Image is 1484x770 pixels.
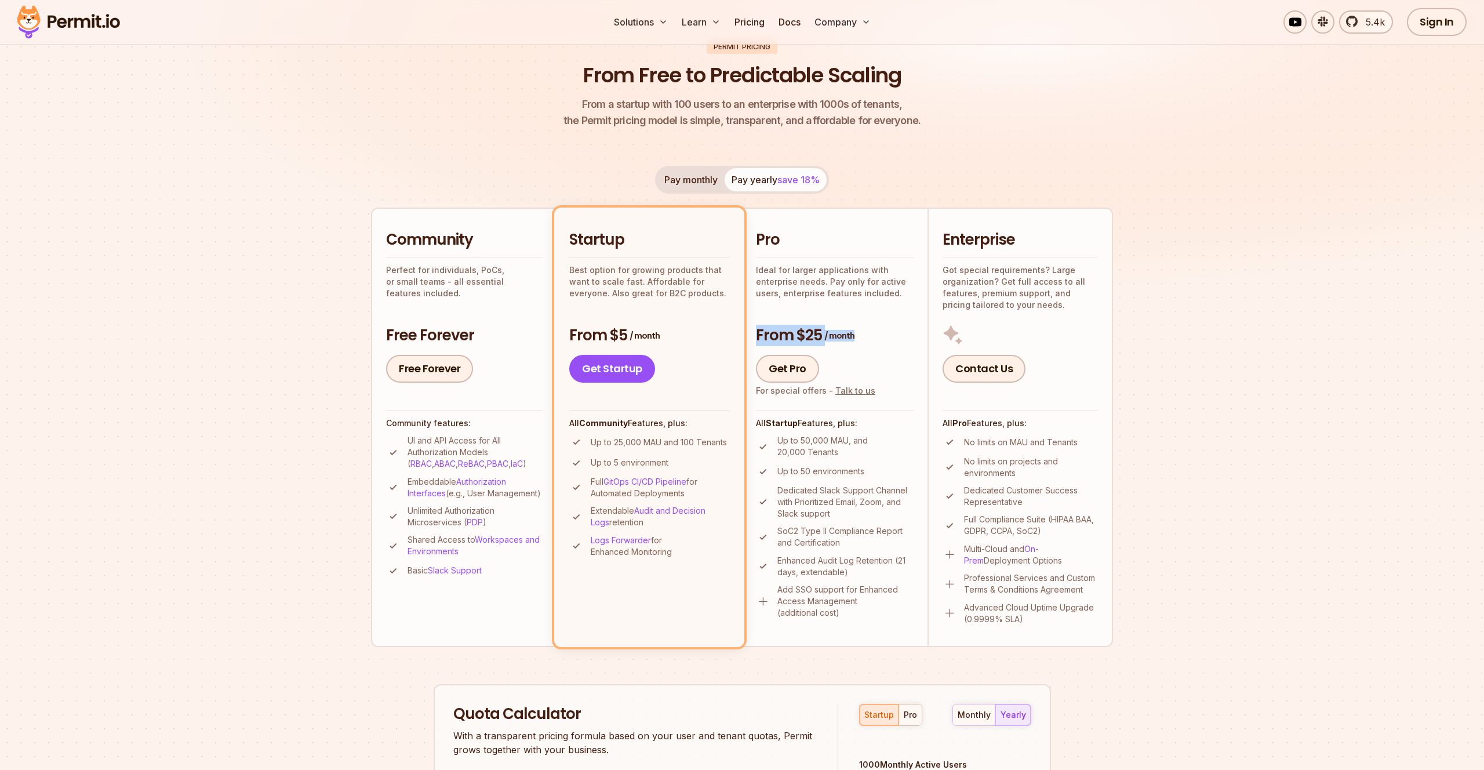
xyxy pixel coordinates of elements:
p: Full for Automated Deployments [591,476,729,499]
a: Contact Us [943,355,1025,383]
div: pro [904,709,917,721]
a: Slack Support [428,565,482,575]
div: Permit Pricing [707,40,777,54]
p: Up to 50,000 MAU, and 20,000 Tenants [777,435,914,458]
h2: Quota Calculator [453,704,817,725]
p: Up to 25,000 MAU and 100 Tenants [591,437,727,448]
p: Add SSO support for Enhanced Access Management (additional cost) [777,584,914,619]
p: Unlimited Authorization Microservices ( ) [408,505,543,528]
p: Got special requirements? Large organization? Get full access to all features, premium support, a... [943,264,1098,311]
a: Logs Forwarder [591,535,651,545]
button: Learn [677,10,725,34]
p: Shared Access to [408,534,543,557]
p: for Enhanced Monitoring [591,535,729,558]
h3: From $5 [569,325,729,346]
p: Full Compliance Suite (HIPAA BAA, GDPR, CCPA, SoC2) [964,514,1098,537]
span: / month [630,330,660,342]
a: 5.4k [1339,10,1393,34]
h3: Free Forever [386,325,543,346]
strong: Startup [766,418,798,428]
h4: All Features, plus: [943,417,1098,429]
a: Docs [774,10,805,34]
a: PDP [467,517,483,527]
span: / month [824,330,854,342]
button: Pay monthly [657,168,725,191]
a: Get Startup [569,355,655,383]
p: Best option for growing products that want to scale fast. Affordable for everyone. Also great for... [569,264,729,299]
a: ReBAC [458,459,485,468]
a: Audit and Decision Logs [591,506,705,527]
p: Dedicated Customer Success Representative [964,485,1098,508]
strong: Pro [952,418,967,428]
p: SoC2 Type II Compliance Report and Certification [777,525,914,549]
a: PBAC [487,459,508,468]
p: Perfect for individuals, PoCs, or small teams - all essential features included. [386,264,543,299]
a: Free Forever [386,355,473,383]
a: Pricing [730,10,769,34]
a: Sign In [1407,8,1467,36]
p: Ideal for larger applications with enterprise needs. Pay only for active users, enterprise featur... [756,264,914,299]
a: Authorization Interfaces [408,477,506,498]
p: Basic [408,565,482,576]
p: Up to 50 environments [777,466,864,477]
p: Enhanced Audit Log Retention (21 days, extendable) [777,555,914,578]
a: GitOps CI/CD Pipeline [603,477,686,486]
p: Up to 5 environment [591,457,668,468]
p: Advanced Cloud Uptime Upgrade (0.9999% SLA) [964,602,1098,625]
img: Permit logo [12,2,125,42]
p: Dedicated Slack Support Channel with Prioritized Email, Zoom, and Slack support [777,485,914,520]
h3: From $25 [756,325,914,346]
a: On-Prem [964,544,1039,565]
a: Get Pro [756,355,819,383]
h2: Pro [756,230,914,250]
a: ABAC [434,459,456,468]
p: the Permit pricing model is simple, transparent, and affordable for everyone. [563,96,921,129]
p: Extendable retention [591,505,729,528]
span: 5.4k [1359,15,1385,29]
p: No limits on MAU and Tenants [964,437,1078,448]
h2: Community [386,230,543,250]
p: Professional Services and Custom Terms & Conditions Agreement [964,572,1098,595]
button: Company [810,10,875,34]
button: Solutions [609,10,672,34]
p: Embeddable (e.g., User Management) [408,476,543,499]
p: UI and API Access for All Authorization Models ( , , , , ) [408,435,543,470]
a: Talk to us [835,386,875,395]
strong: Community [579,418,628,428]
div: monthly [958,709,991,721]
h4: All Features, plus: [569,417,729,429]
span: From a startup with 100 users to an enterprise with 1000s of tenants, [563,96,921,112]
a: RBAC [410,459,432,468]
h2: Enterprise [943,230,1098,250]
h1: From Free to Predictable Scaling [583,61,901,90]
h4: All Features, plus: [756,417,914,429]
a: IaC [511,459,523,468]
p: Multi-Cloud and Deployment Options [964,543,1098,566]
h2: Startup [569,230,729,250]
div: For special offers - [756,385,875,397]
h4: Community features: [386,417,543,429]
p: No limits on projects and environments [964,456,1098,479]
p: With a transparent pricing formula based on your user and tenant quotas, Permit grows together wi... [453,729,817,757]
